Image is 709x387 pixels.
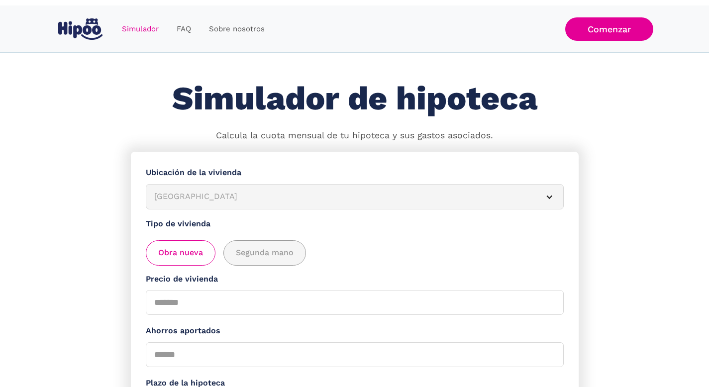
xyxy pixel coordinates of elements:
p: Calcula la cuota mensual de tu hipoteca y sus gastos asociados. [216,129,493,142]
article: [GEOGRAPHIC_DATA] [146,184,564,209]
a: FAQ [168,19,200,39]
label: Precio de vivienda [146,273,564,286]
a: Simulador [113,19,168,39]
label: Tipo de vivienda [146,218,564,230]
div: [GEOGRAPHIC_DATA] [154,191,531,203]
a: Comenzar [565,17,653,41]
a: Sobre nosotros [200,19,274,39]
h1: Simulador de hipoteca [172,81,537,117]
a: home [56,14,105,44]
span: Segunda mano [236,247,294,259]
label: Ubicación de la vivienda [146,167,564,179]
label: Ahorros aportados [146,325,564,337]
span: Obra nueva [158,247,203,259]
div: add_description_here [146,240,564,266]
